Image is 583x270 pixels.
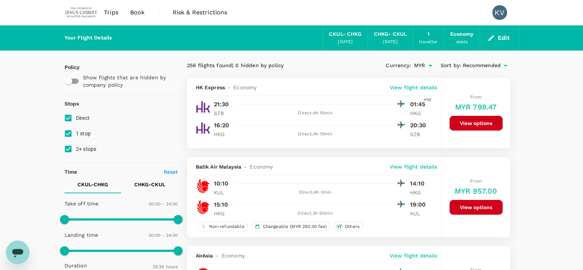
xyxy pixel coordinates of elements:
span: Currency : [386,62,411,70]
h6: MYR 957.00 [455,185,497,197]
p: 20:30 [410,121,428,130]
div: +7Others [334,222,363,231]
span: - [213,252,222,259]
span: Book [130,8,145,17]
button: Edit [486,32,513,44]
p: HKG [214,131,232,138]
p: Policy [65,63,71,71]
p: Show flights that are hidden by company policy [83,74,173,89]
span: From [470,94,482,100]
span: Risk & Restrictions [173,8,228,17]
span: - [241,163,250,170]
button: View options [450,116,503,131]
span: Economy [222,252,245,259]
span: Direct [76,115,90,121]
div: [DATE] [338,38,353,46]
p: Landing time [65,231,98,239]
div: Direct , 4h 15min [237,110,394,117]
div: 1 [427,30,430,38]
p: SZB [214,110,232,117]
p: Duration [65,262,87,269]
span: 25.25 hours [153,264,178,269]
p: CKUL - CHKG [77,181,108,188]
div: Direct , 4h 10min [237,131,394,138]
img: OD [196,179,211,194]
p: HKG [214,210,232,217]
button: Open [425,60,435,71]
span: Economy [233,84,257,91]
p: Reset [164,168,178,176]
div: Your Flight Details [65,34,112,42]
p: SZB [410,131,428,138]
p: View flight details [390,84,437,91]
p: 15:10 [214,200,228,209]
p: HKG [410,110,428,117]
p: HKG [410,189,428,196]
div: Direct , 4h 0min [237,189,394,196]
div: Direct , 3h 50min [237,210,394,217]
img: OD [196,200,211,215]
span: Others [342,224,362,230]
span: Batik Air Malaysia [196,163,242,170]
img: UO [196,121,211,135]
span: Economy [250,163,273,170]
p: View flight details [390,163,437,170]
p: 19:00 [410,200,428,209]
p: View flight details [390,252,437,259]
span: 00:00 - 24:00 [149,233,178,238]
div: CHKG - CKUL [374,30,407,38]
p: 16:20 [214,121,229,130]
span: From [470,179,482,184]
span: Recommended [463,62,501,70]
span: Sort by : [441,62,461,70]
p: KUL [410,210,428,217]
span: 1 stop [76,131,91,136]
span: +1d [424,96,431,104]
span: 00:00 - 24:00 [149,201,178,207]
span: - [225,84,233,91]
div: KV [492,5,507,20]
strong: Stops [65,101,79,107]
p: 21:30 [214,100,229,109]
div: Changeable (MYR 250.00 fee) [251,222,330,231]
div: [DATE] [383,38,398,46]
p: KUL [214,189,232,196]
p: 01:45 [410,100,428,109]
span: Non-refundable [206,224,247,230]
button: View options [450,200,503,215]
div: traveller [419,38,438,46]
p: CHKG - CKUL [134,181,165,188]
span: Changeable (MYR 250.00 fee) [260,224,330,230]
div: 256 flights found | 0 hidden by policy [187,62,348,70]
img: The Malaysian Church of Jesus Christ of Latter-day Saints [65,4,98,21]
iframe: Button to launch messaging window [6,240,30,264]
p: Take off time [65,200,99,207]
img: UO [196,100,211,114]
span: Trips [104,8,118,17]
h6: MYR 798.47 [455,101,497,113]
p: 14:10 [410,179,428,188]
div: Economy [450,30,473,38]
p: Time [65,168,77,176]
p: 10:10 [214,179,229,188]
span: HK Express [196,84,225,91]
span: AirAsia [196,252,213,259]
span: + 7 [336,224,343,230]
div: seats [456,38,468,46]
div: CKUL - CHKG [329,30,362,38]
span: 2+ stops [76,146,97,152]
div: Non-refundable [198,222,248,231]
